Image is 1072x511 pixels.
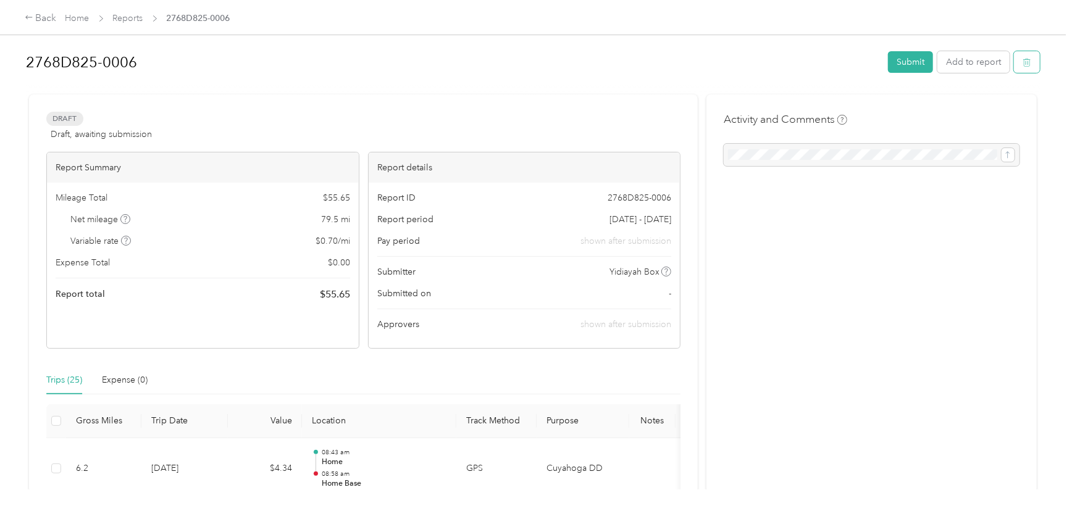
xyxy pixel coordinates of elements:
div: Trips (25) [46,373,82,387]
div: Expense (0) [102,373,148,387]
span: Pay period [377,235,420,247]
span: Mileage Total [56,191,107,204]
th: Trip Date [141,404,228,438]
td: GPS [456,438,537,500]
span: Report ID [377,191,416,204]
span: Expense Total [56,256,110,269]
span: [DATE] - [DATE] [609,213,671,226]
th: Location [302,404,456,438]
span: Draft, awaiting submission [51,128,152,141]
td: 6.2 [66,438,141,500]
th: Gross Miles [66,404,141,438]
button: Submit [888,51,933,73]
span: 2768D825-0006 [167,12,230,25]
span: Report period [377,213,433,226]
th: Track Method [456,404,537,438]
td: Cuyahoga DD [537,438,629,500]
span: Submitter [377,265,416,278]
span: $ 55.65 [320,287,350,302]
p: Home Base [322,478,446,489]
span: shown after submission [580,235,671,247]
span: Variable rate [71,235,132,247]
span: $ 0.70 / mi [316,235,350,247]
div: Report details [369,152,680,183]
th: Purpose [537,404,629,438]
a: Home [65,13,90,23]
span: Approvers [377,318,419,331]
span: Draft [46,112,83,126]
span: $ 0.00 [328,256,350,269]
span: Report total [56,288,105,301]
button: Add to report [937,51,1010,73]
div: Report Summary [47,152,359,183]
span: Submitted on [377,287,431,300]
p: 08:43 am [322,448,446,457]
span: $ 55.65 [323,191,350,204]
td: $4.34 [228,438,302,500]
th: Tags [676,404,722,438]
span: shown after submission [580,319,671,330]
th: Value [228,404,302,438]
h4: Activity and Comments [724,112,847,127]
p: 08:58 am [322,470,446,478]
span: 79.5 mi [321,213,350,226]
span: Yidiayah Box [609,265,660,278]
iframe: Everlance-gr Chat Button Frame [1003,442,1072,511]
span: 2768D825-0006 [608,191,671,204]
span: - [669,287,671,300]
a: Reports [113,13,143,23]
p: Home [322,457,446,468]
th: Notes [629,404,676,438]
h1: 2768D825-0006 [26,48,879,77]
span: Net mileage [71,213,131,226]
td: [DATE] [141,438,228,500]
div: Back [25,11,57,26]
